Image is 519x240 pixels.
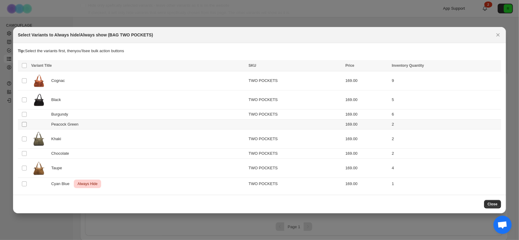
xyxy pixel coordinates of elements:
span: Cognac [51,78,68,84]
td: TWO POCKETS [247,148,343,158]
span: Chocolate [51,150,72,157]
span: Inventory Quantity [392,63,424,68]
span: Khaki [51,136,64,142]
span: Black [51,97,64,103]
td: 4 [390,158,501,177]
h2: Select Variants to Always hide/Always show (BAG TWO POCKETS) [18,32,153,38]
span: Cyan Blue [51,181,73,187]
img: TWOPOCKETST1_2589abbe-d6fd-4177-a2aa-d499ef18c6d8.jpg [31,161,46,176]
td: 169.00 [343,129,390,148]
td: 169.00 [343,177,390,190]
td: TWO POCKETS [247,158,343,177]
button: Close [494,31,502,39]
td: 169.00 [343,158,390,177]
td: TWO POCKETS [247,177,343,190]
td: 169.00 [343,109,390,119]
span: Always Hide [76,180,99,188]
span: Variant Title [31,63,52,68]
img: 55.png [31,92,46,107]
td: 169.00 [343,119,390,129]
span: Taupe [51,165,65,171]
td: 169.00 [343,90,390,109]
span: Close [488,202,498,207]
strong: Tip: [18,49,25,53]
p: Select the variants first, then you'll see bulk action buttons [18,48,501,54]
td: 6 [390,109,501,119]
td: 5 [390,90,501,109]
td: 169.00 [343,71,390,90]
td: 2 [390,129,501,148]
span: Burgundy [51,111,72,117]
span: Peacock Green [51,121,82,127]
td: 1 [390,177,501,190]
td: TWO POCKETS [247,90,343,109]
td: 9 [390,71,501,90]
img: POCKETS0566C1.jpg [31,73,46,88]
span: Price [345,63,354,68]
div: Chat abierto [493,216,512,234]
td: 2 [390,148,501,158]
td: 169.00 [343,148,390,158]
button: Close [484,200,501,208]
span: SKU [248,63,256,68]
td: TWO POCKETS [247,129,343,148]
td: 2 [390,119,501,129]
td: TWO POCKETS [247,71,343,90]
img: TWOPOCKETSV1.jpg [31,131,46,147]
td: TWO POCKETS [247,109,343,119]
